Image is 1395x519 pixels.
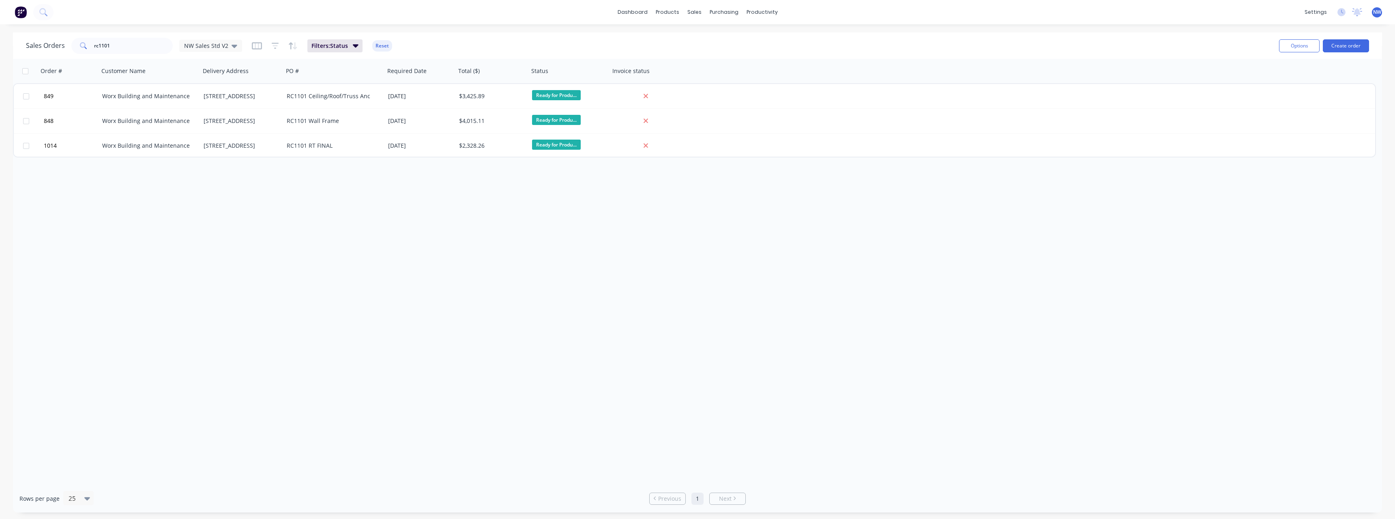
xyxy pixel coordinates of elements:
[286,67,299,75] div: PO #
[102,92,192,100] div: Worx Building and Maintenance
[459,142,522,150] div: $2,328.26
[203,67,249,75] div: Delivery Address
[652,6,683,18] div: products
[44,117,54,125] span: 848
[532,90,581,100] span: Ready for Produ...
[387,67,427,75] div: Required Date
[102,117,192,125] div: Worx Building and Maintenance
[287,117,377,125] div: RC1101 Wall Frame
[691,493,704,505] a: Page 1 is your current page
[204,92,277,100] div: [STREET_ADDRESS]
[41,109,102,133] button: 848
[710,495,745,503] a: Next page
[1373,9,1381,16] span: NW
[15,6,27,18] img: Factory
[44,92,54,100] span: 849
[531,67,548,75] div: Status
[19,495,60,503] span: Rows per page
[388,92,453,100] div: [DATE]
[459,117,522,125] div: $4,015.11
[459,92,522,100] div: $3,425.89
[102,142,192,150] div: Worx Building and Maintenance
[311,42,348,50] span: Filters: Status
[458,67,480,75] div: Total ($)
[1279,39,1320,52] button: Options
[41,84,102,108] button: 849
[658,495,681,503] span: Previous
[532,140,581,150] span: Ready for Produ...
[388,117,453,125] div: [DATE]
[650,495,685,503] a: Previous page
[683,6,706,18] div: sales
[1301,6,1331,18] div: settings
[26,42,65,50] h1: Sales Orders
[372,40,392,52] button: Reset
[41,67,62,75] div: Order #
[287,92,377,100] div: RC1101 Ceiling/Roof/Truss Anc
[706,6,743,18] div: purchasing
[719,495,732,503] span: Next
[94,38,173,54] input: Search...
[184,41,228,50] span: NW Sales Std V2
[101,67,146,75] div: Customer Name
[307,39,363,52] button: Filters:Status
[612,67,650,75] div: Invoice status
[532,115,581,125] span: Ready for Produ...
[646,493,749,505] ul: Pagination
[44,142,57,150] span: 1014
[614,6,652,18] a: dashboard
[388,142,453,150] div: [DATE]
[1323,39,1369,52] button: Create order
[204,142,277,150] div: [STREET_ADDRESS]
[204,117,277,125] div: [STREET_ADDRESS]
[287,142,377,150] div: RC1101 RT FINAL
[743,6,782,18] div: productivity
[41,134,102,158] button: 1014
